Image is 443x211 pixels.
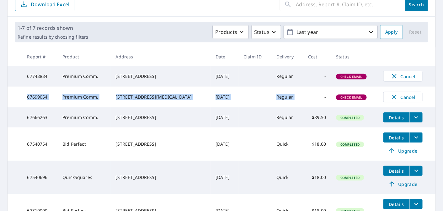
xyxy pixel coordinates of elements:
[303,107,331,127] td: $89.50
[337,95,366,100] span: Check Email
[390,73,416,80] span: Cancel
[116,73,206,79] div: [STREET_ADDRESS]
[22,107,57,127] td: 67666263
[387,135,406,141] span: Details
[387,168,406,174] span: Details
[271,47,303,66] th: Delivery
[383,199,410,209] button: detailsBtn-67319090
[303,127,331,161] td: $18.00
[385,28,398,36] span: Apply
[410,112,423,122] button: filesDropdownBtn-67666263
[383,112,410,122] button: detailsBtn-67666263
[337,116,363,120] span: Completed
[57,47,110,66] th: Product
[211,87,238,107] td: [DATE]
[383,166,410,176] button: detailsBtn-67540696
[271,87,303,107] td: Regular
[31,1,69,8] p: Download Excel
[383,92,423,102] button: Cancel
[410,2,423,8] span: Search
[22,127,57,161] td: 67540754
[337,176,363,180] span: Completed
[22,87,57,107] td: 67699054
[211,107,238,127] td: [DATE]
[211,127,238,161] td: [DATE]
[215,28,237,36] p: Products
[383,179,423,189] a: Upgrade
[380,25,403,39] button: Apply
[410,133,423,143] button: filesDropdownBtn-67540754
[212,25,249,39] button: Products
[57,127,110,161] td: Bid Perfect
[22,161,57,194] td: 67540696
[116,141,206,147] div: [STREET_ADDRESS]
[254,28,270,36] p: Status
[390,93,416,101] span: Cancel
[303,87,331,107] td: -
[271,161,303,194] td: Quick
[211,47,238,66] th: Date
[57,161,110,194] td: QuickSquares
[383,146,423,156] a: Upgrade
[57,87,110,107] td: Premium Comm.
[284,25,378,39] button: Last year
[331,47,378,66] th: Status
[271,66,303,87] td: Regular
[337,74,366,79] span: Check Email
[238,47,271,66] th: Claim ID
[303,161,331,194] td: $18.00
[116,114,206,121] div: [STREET_ADDRESS]
[22,47,57,66] th: Report #
[271,127,303,161] td: Quick
[410,166,423,176] button: filesDropdownBtn-67540696
[116,94,206,100] div: [STREET_ADDRESS][MEDICAL_DATA]
[294,27,367,38] p: Last year
[383,71,423,82] button: Cancel
[337,142,363,147] span: Completed
[57,66,110,87] td: Premium Comm.
[211,66,238,87] td: [DATE]
[18,24,88,32] p: 1-7 of 7 records shown
[271,107,303,127] td: Regular
[387,147,419,154] span: Upgrade
[410,199,423,209] button: filesDropdownBtn-67319090
[303,47,331,66] th: Cost
[387,201,406,207] span: Details
[116,174,206,181] div: [STREET_ADDRESS]
[383,133,410,143] button: detailsBtn-67540754
[111,47,211,66] th: Address
[387,115,406,121] span: Details
[57,107,110,127] td: Premium Comm.
[303,66,331,87] td: -
[22,66,57,87] td: 67748884
[211,161,238,194] td: [DATE]
[387,180,419,188] span: Upgrade
[18,34,88,40] p: Refine results by choosing filters
[251,25,281,39] button: Status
